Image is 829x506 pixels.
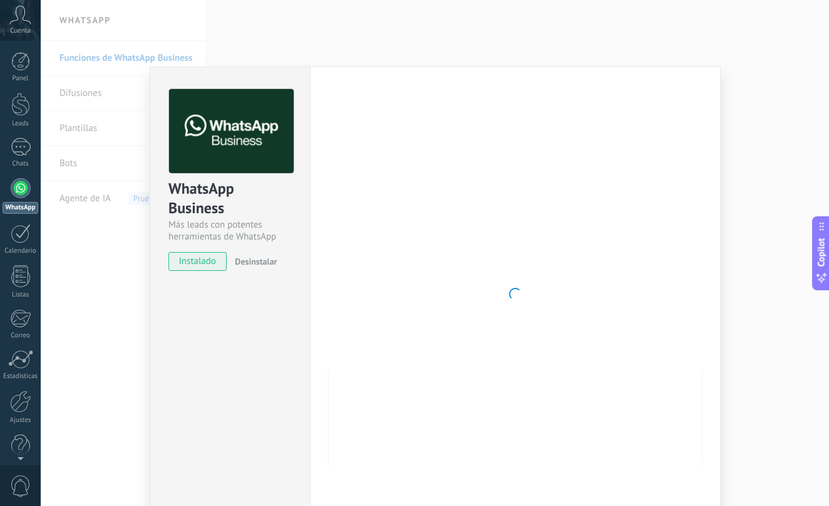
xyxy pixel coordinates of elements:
div: Chats [3,160,39,168]
div: Estadísticas [3,372,39,381]
div: Leads [3,120,39,128]
div: Correo [3,332,39,340]
span: instalado [169,252,226,271]
img: logo_main.png [169,89,294,174]
span: Copilot [815,238,828,266]
div: WhatsApp Business [168,179,292,219]
div: Listas [3,291,39,299]
div: Calendario [3,247,39,255]
div: Ajustes [3,416,39,424]
div: Panel [3,75,39,83]
div: Más leads con potentes herramientas de WhatsApp [168,219,292,243]
button: Desinstalar [230,252,277,271]
span: Desinstalar [235,256,277,267]
div: WhatsApp [3,202,38,214]
span: Cuenta [10,27,31,35]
